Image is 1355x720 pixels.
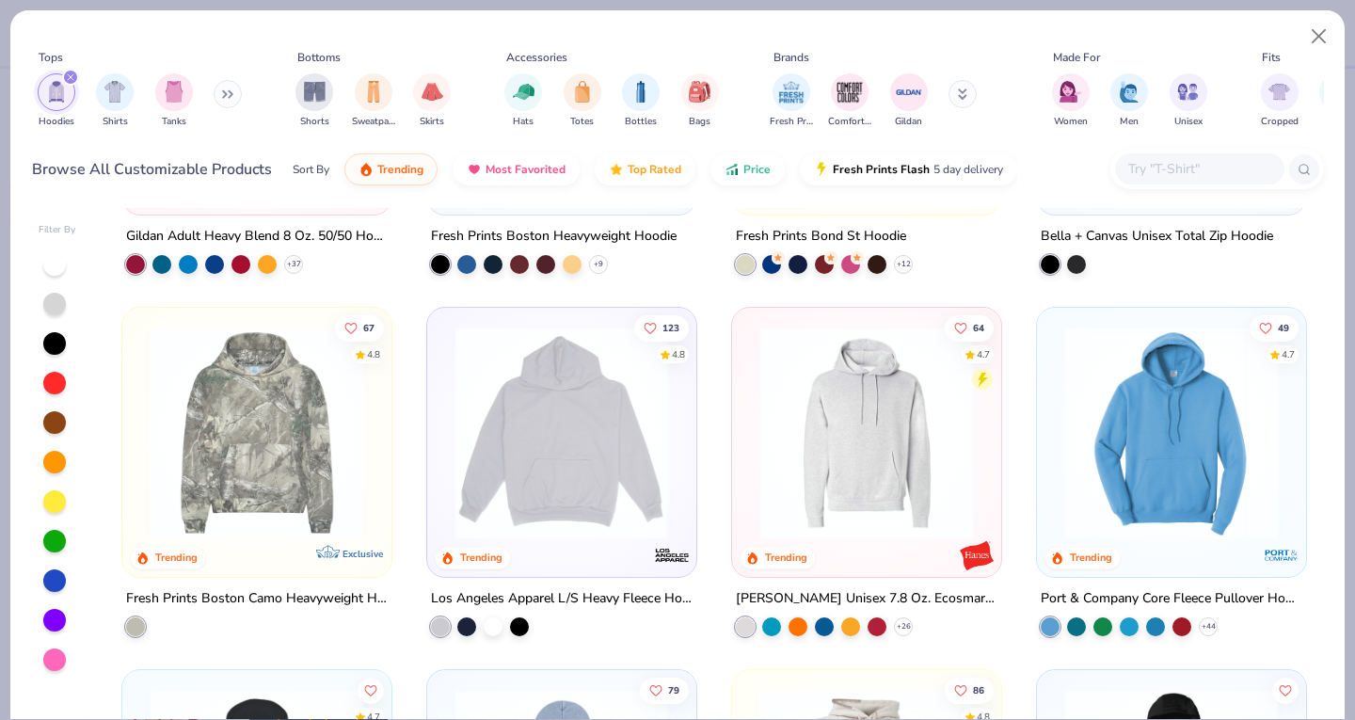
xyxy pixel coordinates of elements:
[828,115,871,129] span: Comfort Colors
[300,115,329,129] span: Shorts
[359,677,385,703] button: Like
[155,73,193,129] button: filter button
[364,323,375,332] span: 67
[368,347,381,361] div: 4.8
[164,81,184,103] img: Tanks Image
[736,225,906,248] div: Fresh Prints Bond St Hoodie
[977,347,990,361] div: 4.7
[413,73,451,129] button: filter button
[1170,73,1207,129] div: filter for Unisex
[336,314,385,341] button: Like
[39,223,76,237] div: Filter By
[1301,19,1337,55] button: Close
[1262,174,1299,212] img: Bella + Canvas logo
[506,49,567,66] div: Accessories
[1041,225,1273,248] div: Bella + Canvas Unisex Total Zip Hoodie
[431,225,677,248] div: Fresh Prints Boston Heavyweight Hoodie
[634,314,689,341] button: Like
[689,81,709,103] img: Bags Image
[1060,81,1081,103] img: Women Image
[770,73,813,129] div: filter for Fresh Prints
[981,327,1213,539] img: 977bff3c-1487-49cb-aa46-cbb34c04c4ec
[945,314,994,341] button: Like
[352,115,395,129] span: Sweatpants
[594,259,603,270] span: + 9
[662,323,679,332] span: 123
[343,547,383,559] span: Exclusive
[770,73,813,129] button: filter button
[681,73,719,129] button: filter button
[96,73,134,129] button: filter button
[513,81,534,103] img: Hats Image
[1272,677,1299,703] button: Like
[486,162,566,177] span: Most Favorited
[363,81,384,103] img: Sweatpants Image
[800,153,1017,185] button: Fresh Prints Flash5 day delivery
[958,536,996,573] img: Hanes logo
[564,73,601,129] button: filter button
[677,327,909,539] img: 7a261990-f1c3-47fe-abf2-b94cf530bb8d
[39,115,74,129] span: Hoodies
[1119,81,1140,103] img: Men Image
[1278,323,1289,332] span: 49
[467,162,482,177] img: most_fav.gif
[453,153,580,185] button: Most Favorited
[352,73,395,129] button: filter button
[39,49,63,66] div: Tops
[1126,158,1271,180] input: Try "T-Shirt"
[141,327,373,539] img: 28bc0d45-805b-48d6-b7de-c789025e6b70
[295,73,333,129] button: filter button
[504,73,542,129] button: filter button
[672,347,685,361] div: 4.8
[564,73,601,129] div: filter for Totes
[668,685,679,695] span: 79
[1282,347,1295,361] div: 4.7
[1174,115,1203,129] span: Unisex
[622,73,660,129] div: filter for Bottles
[32,158,272,181] div: Browse All Customizable Products
[155,73,193,129] div: filter for Tanks
[814,162,829,177] img: flash.gif
[625,115,657,129] span: Bottles
[1268,81,1290,103] img: Cropped Image
[1120,115,1139,129] span: Men
[1170,73,1207,129] button: filter button
[1054,115,1088,129] span: Women
[890,73,928,129] button: filter button
[595,153,695,185] button: Top Rated
[1053,49,1100,66] div: Made For
[890,73,928,129] div: filter for Gildan
[1177,81,1199,103] img: Unisex Image
[1261,73,1299,129] button: filter button
[344,153,438,185] button: Trending
[836,78,864,106] img: Comfort Colors Image
[1250,314,1299,341] button: Like
[751,327,982,539] img: fe3aba7b-4693-4b3e-ab95-a32d4261720b
[377,162,423,177] span: Trending
[352,73,395,129] div: filter for Sweatpants
[420,115,444,129] span: Skirts
[828,73,871,129] button: filter button
[304,81,326,103] img: Shorts Image
[103,115,128,129] span: Shirts
[973,685,984,695] span: 86
[1201,620,1215,632] span: + 44
[570,115,594,129] span: Totes
[126,225,388,248] div: Gildan Adult Heavy Blend 8 Oz. 50/50 Hooded Sweatshirt
[504,73,542,129] div: filter for Hats
[895,78,923,106] img: Gildan Image
[973,323,984,332] span: 64
[1052,73,1090,129] div: filter for Women
[422,81,443,103] img: Skirts Image
[413,73,451,129] div: filter for Skirts
[896,620,910,632] span: + 26
[777,78,805,106] img: Fresh Prints Image
[359,162,374,177] img: trending.gif
[640,677,689,703] button: Like
[46,81,67,103] img: Hoodies Image
[710,153,785,185] button: Price
[622,73,660,129] button: filter button
[770,115,813,129] span: Fresh Prints
[287,259,301,270] span: + 37
[1110,73,1148,129] button: filter button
